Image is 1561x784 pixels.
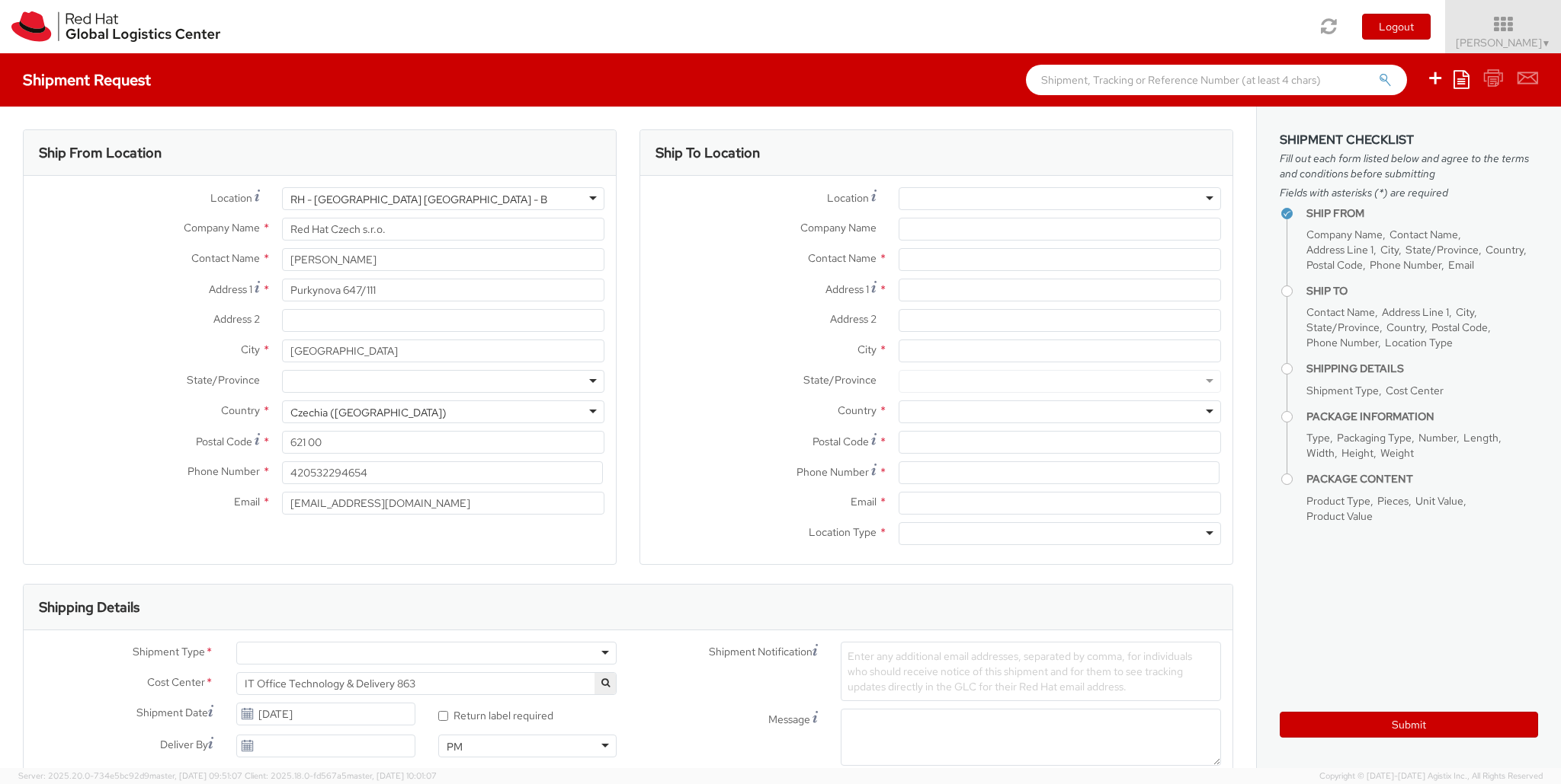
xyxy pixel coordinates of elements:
[857,343,877,356] span: City
[1306,494,1370,508] span: Product Type
[236,672,617,695] span: IT Office Technology & Delivery 863
[1418,431,1457,445] span: Number
[1431,320,1488,334] span: Postal Code
[191,251,260,265] span: Contact Name
[825,282,869,296] span: Address 1
[290,192,547,207] div: RH - [GEOGRAPHIC_DATA] [GEOGRAPHIC_DATA] - B
[245,770,437,781] span: Client: 2025.18.0-fd567a5
[1306,363,1538,374] h4: Shipping Details
[1380,446,1414,460] span: Weight
[147,674,205,692] span: Cost Center
[827,191,869,205] span: Location
[1026,65,1407,95] input: Shipment, Tracking or Reference Number (at least 4 chars)
[1415,494,1463,508] span: Unit Value
[1306,320,1380,334] span: State/Province
[187,373,260,387] span: State/Province
[851,495,877,508] span: Email
[808,251,877,265] span: Contact Name
[23,72,151,88] h4: Shipment Request
[290,405,447,420] div: Czechia ([GEOGRAPHIC_DATA])
[1306,473,1538,485] h4: Package Content
[234,495,260,508] span: Email
[1385,336,1453,349] span: Location Type
[709,644,813,660] span: Shipment Notification
[39,145,162,161] h3: Ship From Location
[1542,37,1551,49] span: ▼
[1456,305,1474,319] span: City
[1362,14,1431,40] button: Logout
[809,525,877,539] span: Location Type
[1280,712,1538,738] button: Submit
[848,649,1192,693] span: Enter any additional email addresses, separated by comma, for individuals who should receive noti...
[1386,320,1425,334] span: Country
[1306,258,1363,272] span: Postal Code
[184,221,260,234] span: Company Name
[1306,305,1375,319] span: Contact Name
[447,739,463,754] div: PM
[655,145,760,161] h3: Ship To Location
[1486,243,1524,257] span: Country
[210,191,252,205] span: Location
[803,373,877,387] span: State/Province
[1280,185,1538,200] span: Fields with asterisks (*) are required
[1386,384,1444,397] span: Cost Center
[830,312,877,326] span: Address 2
[1306,208,1538,219] h4: Ship From
[347,770,437,781] span: master, [DATE] 10:01:07
[1306,509,1373,523] span: Product Value
[1390,228,1458,241] span: Contact Name
[438,706,556,723] label: Return label required
[1280,133,1538,147] h3: Shipment Checklist
[18,770,242,781] span: Server: 2025.20.0-734e5bc92d9
[209,282,252,296] span: Address 1
[1306,336,1378,349] span: Phone Number
[797,465,869,479] span: Phone Number
[1306,285,1538,297] h4: Ship To
[196,435,252,448] span: Postal Code
[1382,305,1449,319] span: Address Line 1
[768,712,810,726] span: Message
[221,403,260,417] span: Country
[1280,151,1538,181] span: Fill out each form listed below and agree to the terms and conditions before submitting
[1306,431,1330,445] span: Type
[1306,384,1379,397] span: Shipment Type
[1463,431,1498,445] span: Length
[213,312,260,326] span: Address 2
[160,737,208,753] span: Deliver By
[813,435,869,448] span: Postal Code
[149,770,242,781] span: master, [DATE] 09:51:07
[1456,36,1551,49] span: [PERSON_NAME]
[1448,258,1474,272] span: Email
[133,644,205,661] span: Shipment Type
[1306,411,1538,422] h4: Package Information
[1337,431,1412,445] span: Packaging Type
[1380,243,1399,257] span: City
[188,464,260,478] span: Phone Number
[245,677,608,690] span: IT Office Technology & Delivery 863
[1406,243,1479,257] span: State/Province
[838,403,877,417] span: Country
[1377,494,1409,508] span: Pieces
[241,343,260,356] span: City
[39,600,139,615] h3: Shipping Details
[11,11,220,42] img: rh-logistics-00dfa346123c4ec078e1.svg
[1306,446,1335,460] span: Width
[800,221,877,234] span: Company Name
[136,705,208,721] span: Shipment Date
[438,711,448,721] input: Return label required
[1306,243,1373,257] span: Address Line 1
[1341,446,1373,460] span: Height
[1306,228,1383,241] span: Company Name
[1319,770,1543,782] span: Copyright © [DATE]-[DATE] Agistix Inc., All Rights Reserved
[1370,258,1441,272] span: Phone Number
